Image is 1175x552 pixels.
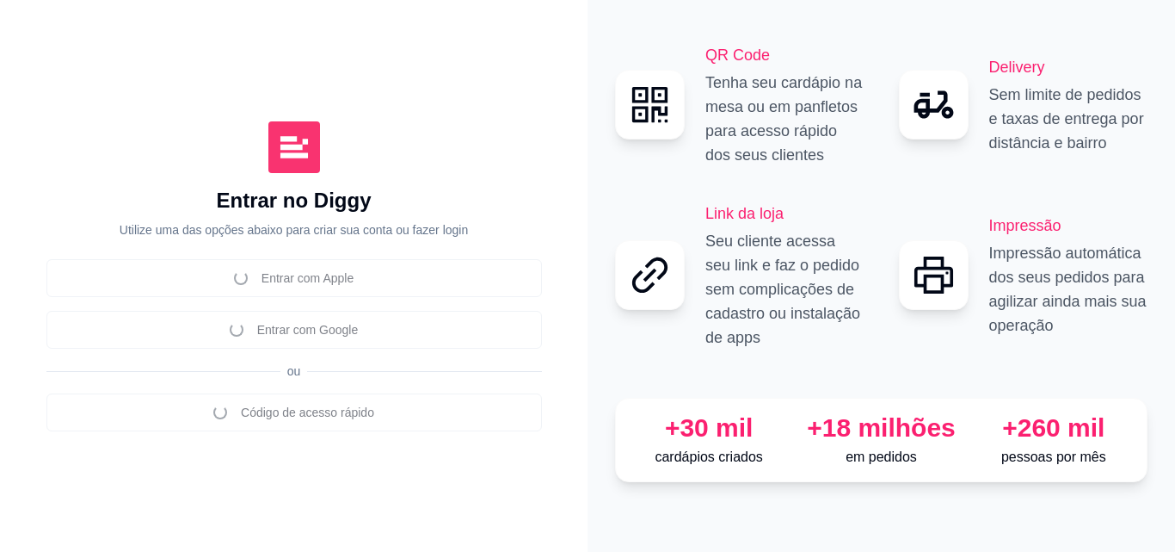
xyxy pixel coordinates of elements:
[120,221,468,239] p: Utilize uma das opções abaixo para criar sua conta ou fazer login
[802,447,960,468] p: em pedidos
[630,447,788,468] p: cardápios criados
[989,55,1148,79] h2: Delivery
[705,71,864,167] p: Tenha seu cardápio na mesa ou em panfletos para acesso rápido dos seus clientes
[705,43,864,67] h2: QR Code
[280,364,308,378] span: ou
[989,214,1148,238] h2: Impressão
[705,229,864,350] p: Seu cliente acessa seu link e faz o pedido sem complicações de cadastro ou instalação de apps
[989,241,1148,338] p: Impressão automática dos seus pedidos para agilizar ainda mais sua operação
[630,412,788,443] div: +30 mil
[216,187,371,214] h1: Entrar no Diggy
[975,412,1133,443] div: +260 mil
[989,83,1148,155] p: Sem limite de pedidos e taxas de entrega por distância e bairro
[268,121,320,173] img: Diggy
[975,447,1133,468] p: pessoas por mês
[802,412,960,443] div: +18 milhões
[705,202,864,226] h2: Link da loja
